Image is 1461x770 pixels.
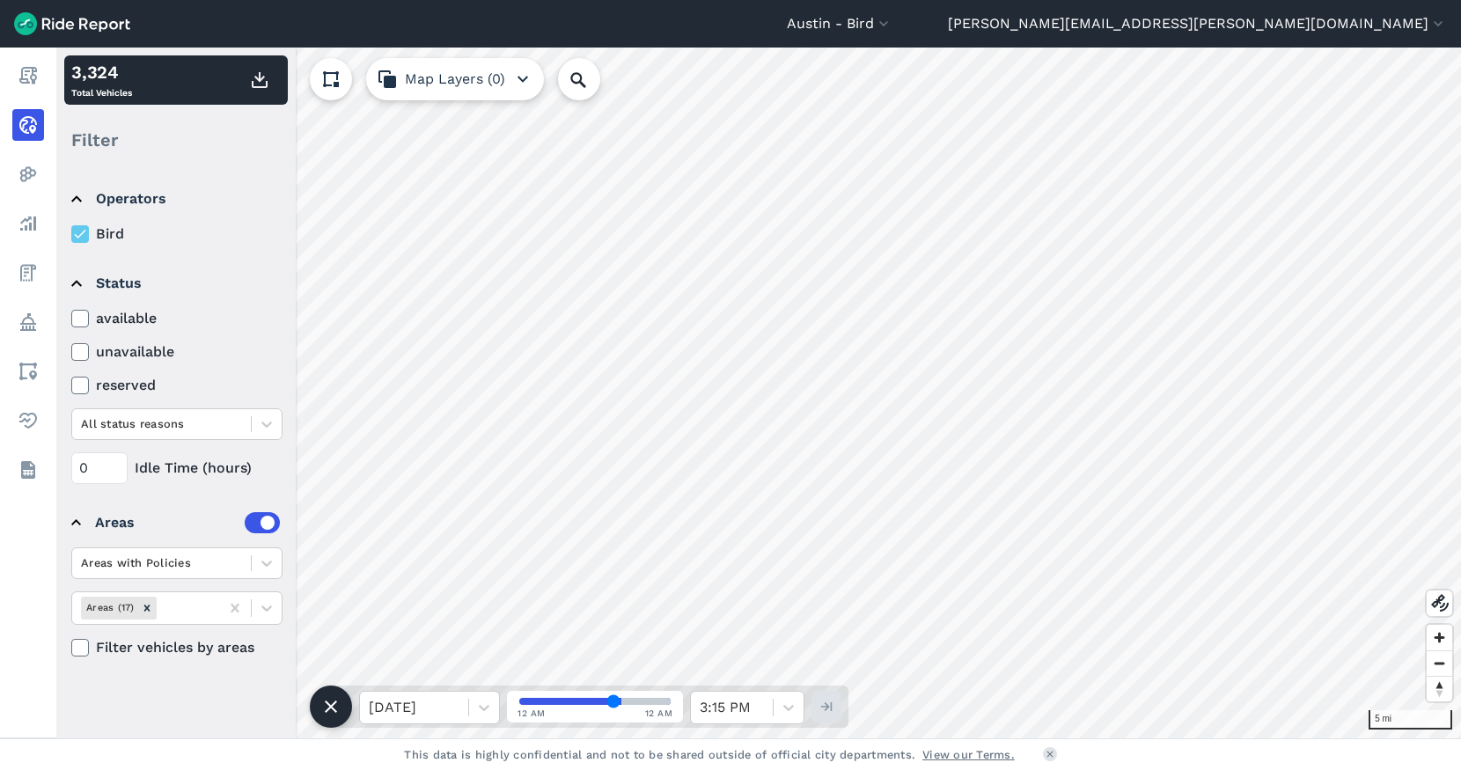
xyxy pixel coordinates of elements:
summary: Operators [71,174,280,224]
span: 12 AM [518,707,546,720]
button: [PERSON_NAME][EMAIL_ADDRESS][PERSON_NAME][DOMAIN_NAME] [948,13,1447,34]
summary: Status [71,259,280,308]
input: Search Location or Vehicles [558,58,628,100]
div: 3,324 [71,59,132,85]
button: Map Layers (0) [366,58,544,100]
button: Austin - Bird [787,13,892,34]
a: Policy [12,306,44,338]
div: Areas (17) [81,597,137,619]
a: View our Terms. [922,746,1015,763]
label: reserved [71,375,283,396]
img: Ride Report [14,12,130,35]
div: Idle Time (hours) [71,452,283,484]
button: Zoom out [1427,650,1452,676]
summary: Areas [71,498,280,547]
label: Bird [71,224,283,245]
button: Reset bearing to north [1427,676,1452,701]
label: available [71,308,283,329]
div: 5 mi [1369,710,1452,730]
a: Fees [12,257,44,289]
a: Datasets [12,454,44,486]
a: Health [12,405,44,436]
span: 12 AM [645,707,673,720]
div: Areas [95,512,280,533]
a: Analyze [12,208,44,239]
div: Remove Areas (17) [137,597,157,619]
a: Heatmaps [12,158,44,190]
a: Realtime [12,109,44,141]
label: unavailable [71,341,283,363]
button: Zoom in [1427,625,1452,650]
a: Areas [12,356,44,387]
div: Filter [64,113,288,167]
a: Report [12,60,44,92]
div: Total Vehicles [71,59,132,101]
canvas: Map [56,48,1461,738]
label: Filter vehicles by areas [71,637,283,658]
